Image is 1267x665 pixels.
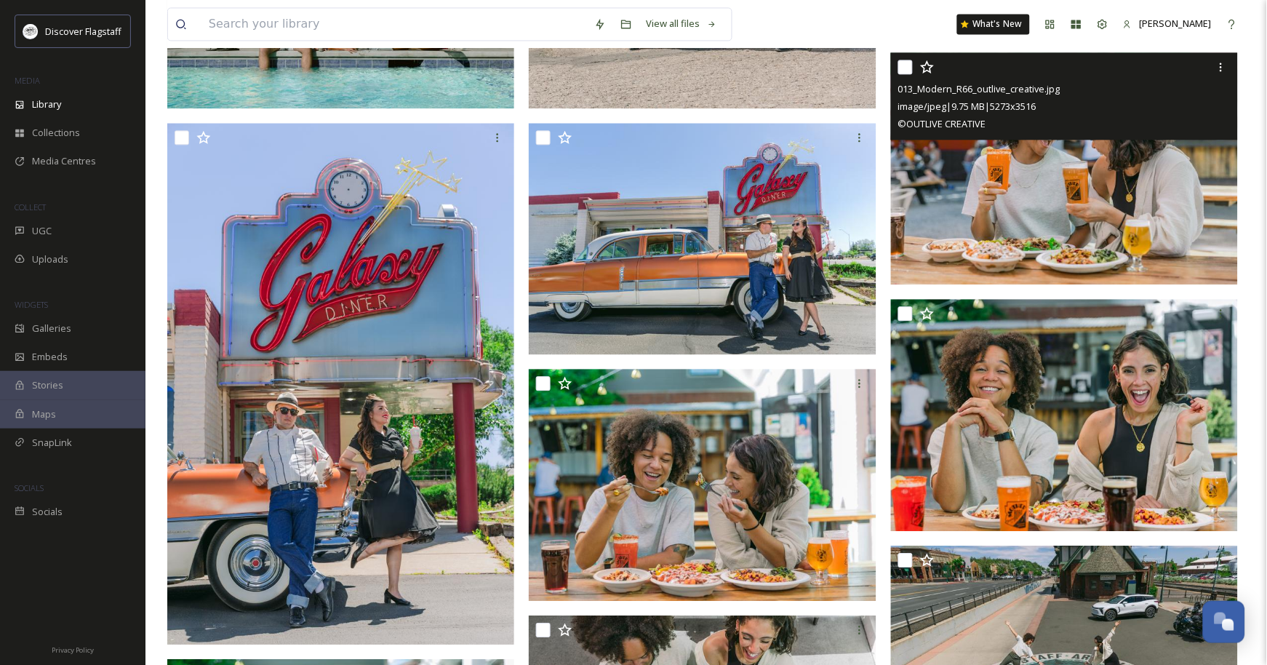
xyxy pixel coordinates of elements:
[898,82,1060,95] span: 013_Modern_R66_outlive_creative.jpg
[23,24,38,39] img: Untitled%20design%20(1).png
[891,52,1239,284] img: 013_Modern_R66_outlive_creative.jpg
[15,299,48,310] span: WIDGETS
[1203,601,1245,643] button: Open Chat
[1116,9,1219,38] a: [PERSON_NAME]
[639,9,724,38] a: View all files
[529,369,876,601] img: 014_Modern_R66_outlive_creative.jpg
[32,126,80,140] span: Collections
[32,97,61,111] span: Library
[52,640,94,658] a: Privacy Policy
[898,100,1036,113] span: image/jpeg | 9.75 MB | 5273 x 3516
[898,117,986,130] span: © OUTLIVE CREATIVE
[32,350,68,364] span: Embeds
[957,14,1030,34] a: What's New
[529,123,876,355] img: 0046_50's_Era_by_outlive_creative.jpg
[32,224,52,238] span: UGC
[201,8,587,40] input: Search your library
[32,322,71,335] span: Galleries
[1140,17,1212,30] span: [PERSON_NAME]
[32,154,96,168] span: Media Centres
[167,123,515,645] img: 0064_50's_Era_by_outlive_creative.jpg
[15,202,46,212] span: COLLECT
[32,505,63,519] span: Socials
[32,407,56,421] span: Maps
[45,25,121,38] span: Discover Flagstaff
[15,482,44,493] span: SOCIALS
[891,299,1239,531] img: 010_Modern_R66_outlive_creative.jpg
[32,436,72,450] span: SnapLink
[32,378,63,392] span: Stories
[52,645,94,655] span: Privacy Policy
[15,75,40,86] span: MEDIA
[32,252,68,266] span: Uploads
